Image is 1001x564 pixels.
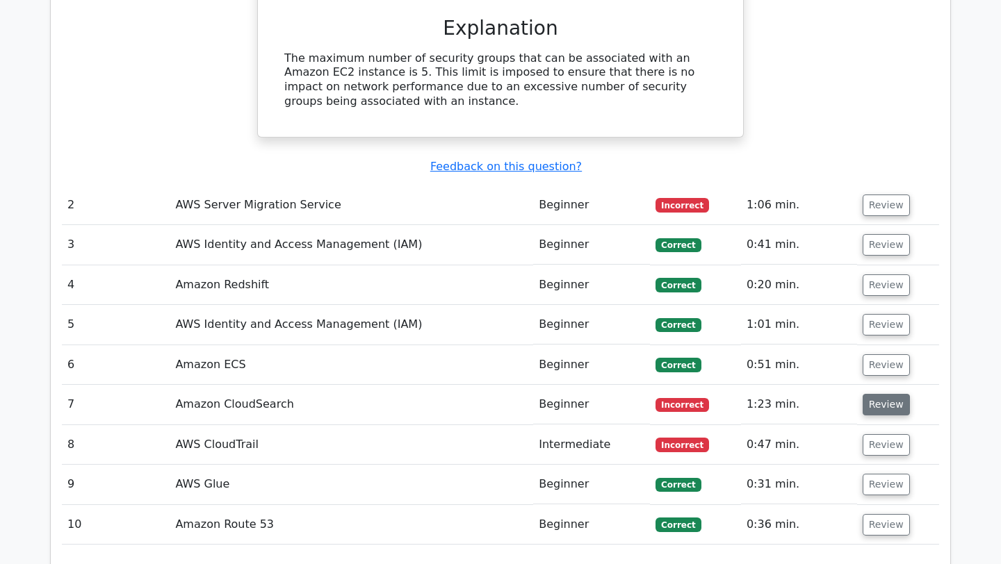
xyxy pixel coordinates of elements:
[656,398,709,412] span: Incorrect
[656,358,701,372] span: Correct
[533,345,650,385] td: Beginner
[533,265,650,305] td: Beginner
[284,17,717,40] h3: Explanation
[741,425,857,465] td: 0:47 min.
[533,305,650,345] td: Beginner
[863,474,910,495] button: Review
[656,278,701,292] span: Correct
[62,225,170,265] td: 3
[430,160,582,173] a: Feedback on this question?
[656,517,701,531] span: Correct
[656,238,701,252] span: Correct
[170,185,533,225] td: AWS Server Migration Service
[863,194,910,216] button: Review
[656,438,709,451] span: Incorrect
[533,185,650,225] td: Beginner
[656,198,709,212] span: Incorrect
[741,385,857,424] td: 1:23 min.
[170,505,533,545] td: Amazon Route 53
[741,505,857,545] td: 0:36 min.
[170,425,533,465] td: AWS CloudTrail
[533,225,650,265] td: Beginner
[741,185,857,225] td: 1:06 min.
[741,225,857,265] td: 0:41 min.
[863,314,910,335] button: Review
[863,434,910,456] button: Review
[533,385,650,424] td: Beginner
[741,265,857,305] td: 0:20 min.
[863,274,910,296] button: Review
[656,318,701,332] span: Correct
[863,234,910,256] button: Review
[170,305,533,345] td: AWS Identity and Access Management (IAM)
[741,345,857,385] td: 0:51 min.
[170,225,533,265] td: AWS Identity and Access Management (IAM)
[863,354,910,376] button: Review
[62,465,170,504] td: 9
[533,465,650,504] td: Beginner
[863,394,910,415] button: Review
[533,425,650,465] td: Intermediate
[741,465,857,504] td: 0:31 min.
[62,425,170,465] td: 8
[62,265,170,305] td: 4
[62,305,170,345] td: 5
[741,305,857,345] td: 1:01 min.
[284,51,717,109] div: The maximum number of security groups that can be associated with an Amazon EC2 instance is 5. Th...
[656,478,701,492] span: Correct
[863,514,910,536] button: Review
[62,385,170,424] td: 7
[170,385,533,424] td: Amazon CloudSearch
[62,185,170,225] td: 2
[170,265,533,305] td: Amazon Redshift
[62,345,170,385] td: 6
[170,465,533,504] td: AWS Glue
[62,505,170,545] td: 10
[170,345,533,385] td: Amazon ECS
[533,505,650,545] td: Beginner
